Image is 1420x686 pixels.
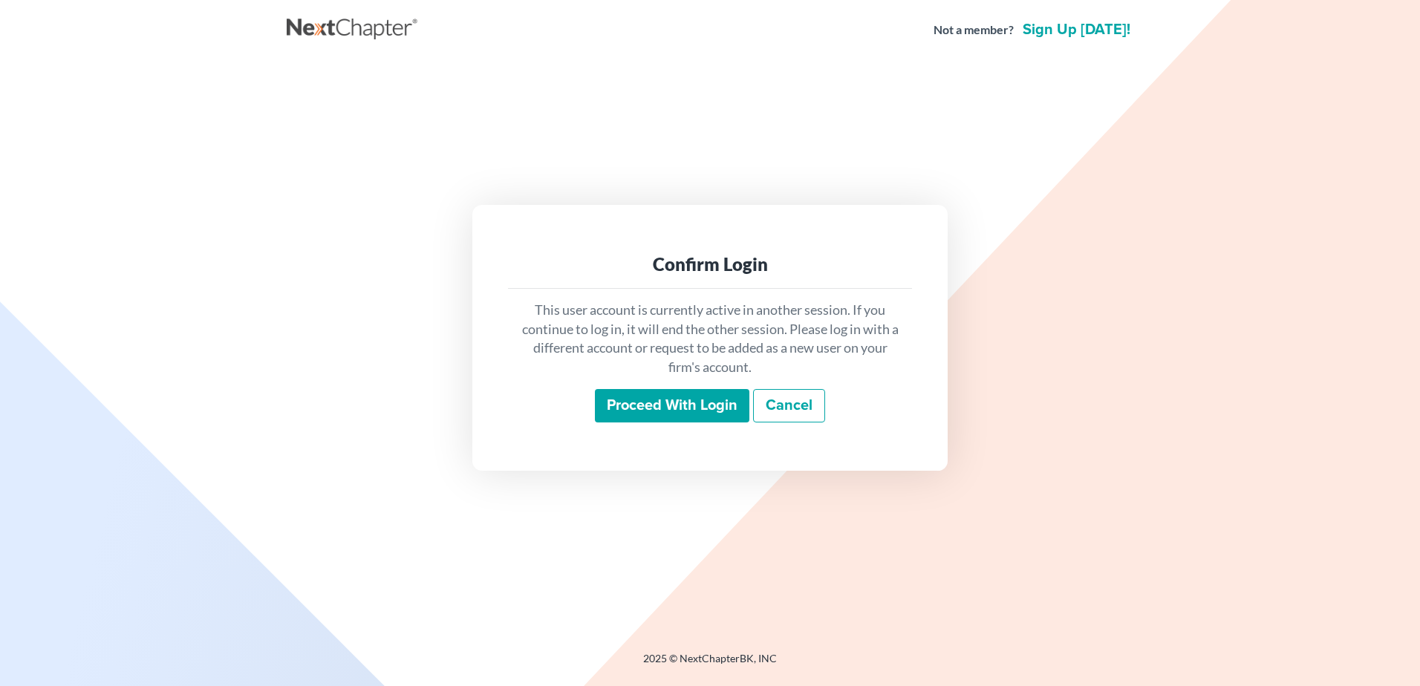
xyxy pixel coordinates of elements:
[753,389,825,423] a: Cancel
[287,651,1133,678] div: 2025 © NextChapterBK, INC
[520,301,900,377] p: This user account is currently active in another session. If you continue to log in, it will end ...
[934,22,1014,39] strong: Not a member?
[520,252,900,276] div: Confirm Login
[1020,22,1133,37] a: Sign up [DATE]!
[595,389,749,423] input: Proceed with login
